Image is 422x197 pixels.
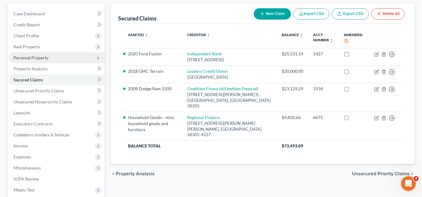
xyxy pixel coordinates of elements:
[145,33,148,37] i: unfold_more
[123,140,277,151] th: Balance Total
[339,29,369,48] th: Amended
[111,171,116,176] i: chevron_left
[14,44,40,49] span: Real Property
[14,154,31,159] span: Expenses
[14,55,48,60] span: Personal Property
[352,171,410,176] span: Unsecured Priority Claims
[187,57,272,63] div: [STREET_ADDRESS]
[128,86,177,92] li: 2008 Dodge Ram 1500
[128,51,177,57] li: 2020 Ford Fusion
[14,11,45,16] span: Case Dashboard
[187,121,272,138] div: [STREET_ADDRESS][PERSON_NAME] [PERSON_NAME], [GEOGRAPHIC_DATA] 38305-4227
[187,86,258,91] a: OneMain Financial(OneMain Financial)
[293,8,329,20] button: Import CSV
[313,86,334,92] div: 1934
[128,68,177,74] li: 2018 GMC Terrain
[14,165,41,170] span: Miscellaneous
[187,115,220,120] a: Regional Finance
[352,171,415,176] button: Unsecured Priority Claims chevron_right
[187,69,228,74] a: Leaders Credit Union
[187,32,210,37] a: Creditor unfold_more
[282,86,303,92] div: $23,129.29
[282,114,303,121] div: $4,832.66
[14,176,39,181] span: SOFA Review
[313,32,333,42] a: Acct Number unfold_more
[207,33,210,37] i: unfold_more
[14,22,40,27] span: Credit Report
[254,8,291,20] button: New Claim
[118,15,157,22] div: Secured Claims
[410,171,415,176] i: chevron_right
[9,19,105,30] a: Credit Report
[282,51,303,57] div: $25,531.14
[187,51,222,56] a: Independent Bank
[9,96,105,107] a: Unsecured Nonpriority Claims
[223,86,258,91] i: (OneMain Financial)
[128,32,148,37] a: Asset(s) unfold_more
[313,114,334,121] div: 6675
[116,171,155,176] span: Property Analysis
[9,85,105,96] a: Unsecured Priority Claims
[282,32,303,37] a: Balance unfold_more
[14,99,72,104] span: Unsecured Nonpriority Claims
[9,173,105,184] a: SOFA Review
[14,66,48,71] span: Property Analysis
[9,63,105,74] a: Property Analysis
[187,74,272,80] div: [GEOGRAPHIC_DATA]
[9,8,105,19] a: Case Dashboard
[14,132,69,137] span: Codebtors Insiders & Notices
[14,77,43,82] span: Secured Claims
[330,39,333,42] i: unfold_more
[9,107,105,118] a: Lawsuits
[14,88,64,93] span: Unsecured Priority Claims
[14,33,39,38] span: Client Profile
[313,51,334,57] div: 1427
[371,8,405,20] button: Delete All
[14,110,30,115] span: Lawsuits
[187,92,272,109] div: [STREET_ADDRESS][PERSON_NAME] E, [GEOGRAPHIC_DATA], [GEOGRAPHIC_DATA] 38305
[9,74,105,85] a: Secured Claims
[111,171,155,176] button: chevron_left Property Analysis
[14,121,53,126] span: Executory Contracts
[282,68,303,74] div: $20,000.00
[128,114,177,133] li: Household Goods - misc household goods and furniture
[14,143,28,148] span: Income
[9,118,105,129] a: Executory Contracts
[300,33,303,37] i: unfold_more
[332,8,369,20] a: Export CSV
[14,187,35,192] span: Means Test
[414,176,419,181] span: 4
[401,176,416,191] iframe: Intercom live chat
[282,143,303,148] span: $73,493.09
